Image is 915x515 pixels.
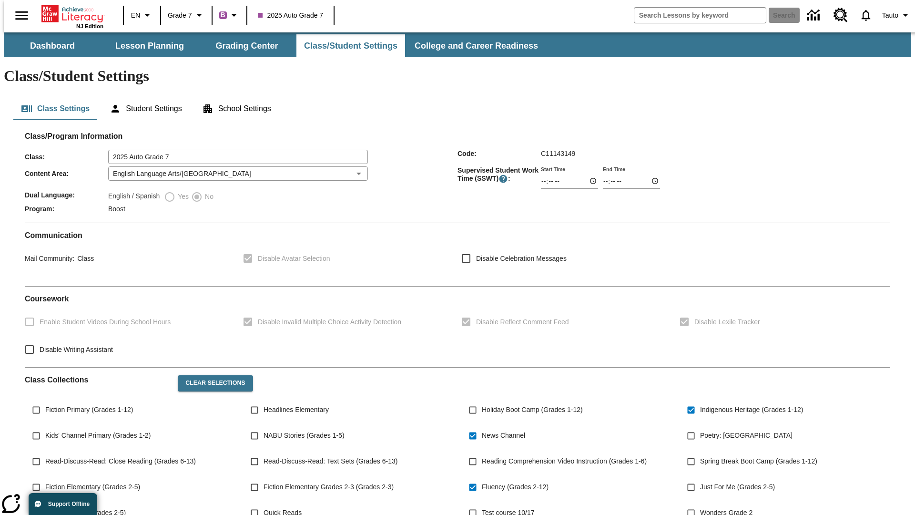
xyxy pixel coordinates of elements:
span: Disable Lexile Tracker [694,317,760,327]
a: Data Center [802,2,828,29]
span: Read-Discuss-Read: Close Reading (Grades 6-13) [45,456,196,466]
h2: Communication [25,231,890,240]
span: Grade 7 [168,10,192,21]
button: Boost Class color is purple. Change class color [215,7,244,24]
label: End Time [603,165,625,173]
span: NABU Stories (Grades 1-5) [264,431,345,441]
button: Student Settings [102,97,189,120]
h2: Class/Program Information [25,132,890,141]
div: Class/Student Settings [13,97,902,120]
button: Class/Student Settings [296,34,405,57]
button: Dashboard [5,34,100,57]
button: Grading Center [199,34,295,57]
span: Program : [25,205,108,213]
span: Fluency (Grades 2-12) [482,482,549,492]
span: No [203,192,213,202]
span: Indigenous Heritage (Grades 1-12) [700,405,803,415]
a: Home [41,4,103,23]
label: English / Spanish [108,191,160,203]
span: Disable Avatar Selection [258,254,330,264]
span: Content Area : [25,170,108,177]
button: College and Career Readiness [407,34,546,57]
div: SubNavbar [4,32,911,57]
span: Code : [457,150,541,157]
span: News Channel [482,431,525,441]
span: EN [131,10,140,21]
span: Boost [108,205,125,213]
div: Coursework [25,294,890,360]
span: Disable Invalid Multiple Choice Activity Detection [258,317,401,327]
button: Clear Selections [178,375,253,391]
div: Communication [25,231,890,278]
span: Poetry: [GEOGRAPHIC_DATA] [700,431,793,441]
span: Spring Break Boot Camp (Grades 1-12) [700,456,817,466]
label: Start Time [541,165,565,173]
span: Enable Student Videos During School Hours [40,317,171,327]
div: Home [41,3,103,29]
button: Grade: Grade 7, Select a grade [164,7,209,24]
input: search field [634,8,766,23]
input: Class [108,150,368,164]
h2: Course work [25,294,890,303]
span: Disable Celebration Messages [476,254,567,264]
button: Profile/Settings [878,7,915,24]
button: Open side menu [8,1,36,30]
button: Support Offline [29,493,97,515]
div: Class/Program Information [25,141,890,215]
span: Fiction Elementary Grades 2-3 (Grades 2-3) [264,482,394,492]
span: Reading Comprehension Video Instruction (Grades 1-6) [482,456,647,466]
button: Supervised Student Work Time is the timeframe when students can take LevelSet and when lessons ar... [498,174,508,184]
span: C11143149 [541,150,575,157]
span: Mail Community : [25,255,74,262]
button: School Settings [194,97,279,120]
h1: Class/Student Settings [4,67,911,85]
a: Resource Center, Will open in new tab [828,2,854,28]
button: Lesson Planning [102,34,197,57]
span: Kids' Channel Primary (Grades 1-2) [45,431,151,441]
button: Class Settings [13,97,97,120]
div: SubNavbar [4,34,547,57]
div: English Language Arts/[GEOGRAPHIC_DATA] [108,166,368,181]
span: Supervised Student Work Time (SSWT) : [457,166,541,184]
h2: Class Collections [25,375,170,384]
a: Notifications [854,3,878,28]
span: Just For Me (Grades 2-5) [700,482,775,492]
span: NJ Edition [76,23,103,29]
span: Fiction Primary (Grades 1-12) [45,405,133,415]
span: Disable Writing Assistant [40,345,113,355]
button: Language: EN, Select a language [127,7,157,24]
span: Class [74,255,94,262]
span: Dual Language : [25,191,108,199]
span: Read-Discuss-Read: Text Sets (Grades 6-13) [264,456,397,466]
span: Support Offline [48,501,90,507]
span: 2025 Auto Grade 7 [258,10,324,21]
span: Class : [25,153,108,161]
span: Fiction Elementary (Grades 2-5) [45,482,140,492]
span: Headlines Elementary [264,405,329,415]
span: Tauto [882,10,898,21]
span: Yes [175,192,189,202]
span: Disable Reflect Comment Feed [476,317,569,327]
span: B [221,9,225,21]
span: Holiday Boot Camp (Grades 1-12) [482,405,583,415]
